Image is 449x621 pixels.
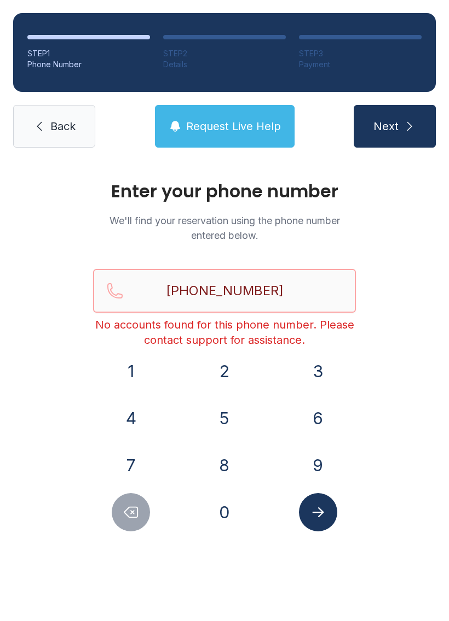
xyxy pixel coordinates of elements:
div: STEP 1 [27,48,150,59]
button: 6 [299,399,337,437]
button: 1 [112,352,150,390]
button: 4 [112,399,150,437]
button: 0 [205,493,244,531]
div: STEP 3 [299,48,422,59]
p: We'll find your reservation using the phone number entered below. [93,213,356,243]
span: Next [373,119,399,134]
div: Details [163,59,286,70]
button: 2 [205,352,244,390]
h1: Enter your phone number [93,183,356,200]
button: 5 [205,399,244,437]
button: Delete number [112,493,150,531]
input: Reservation phone number [93,269,356,313]
button: 7 [112,446,150,484]
button: 3 [299,352,337,390]
span: Back [50,119,76,134]
div: No accounts found for this phone number. Please contact support for assistance. [93,317,356,348]
div: Payment [299,59,422,70]
div: Phone Number [27,59,150,70]
span: Request Live Help [186,119,281,134]
button: 8 [205,446,244,484]
div: STEP 2 [163,48,286,59]
button: Submit lookup form [299,493,337,531]
button: 9 [299,446,337,484]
